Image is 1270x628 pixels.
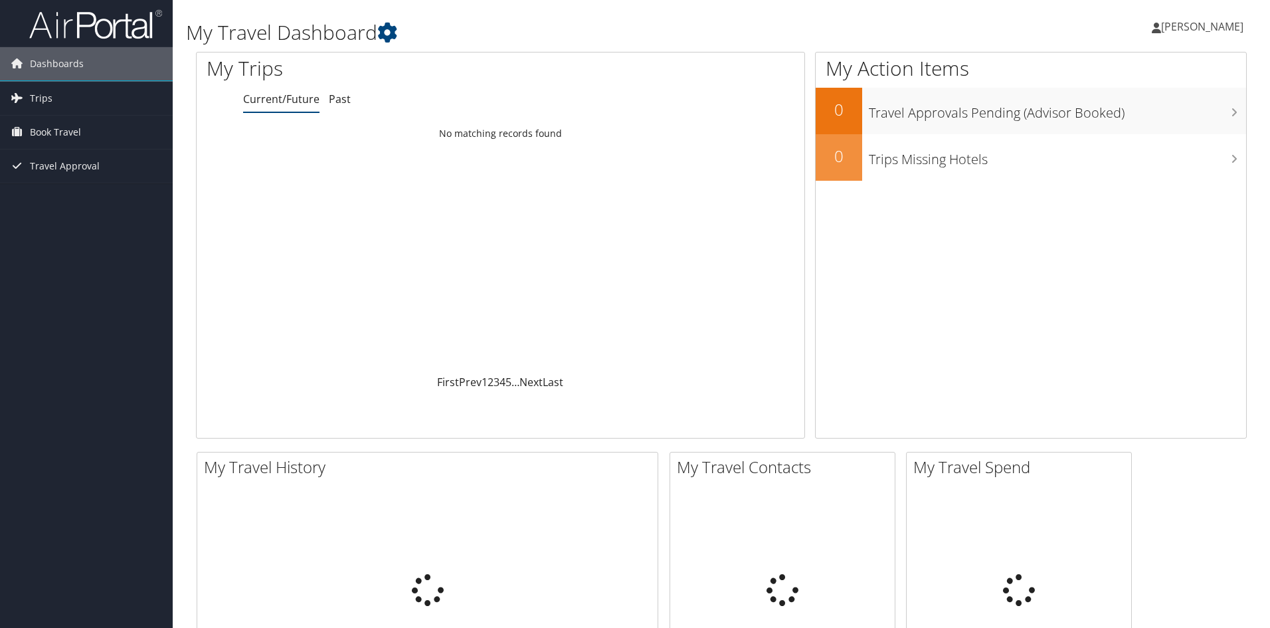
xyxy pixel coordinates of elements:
[499,375,505,389] a: 4
[329,92,351,106] a: Past
[30,150,100,183] span: Travel Approval
[913,456,1131,478] h2: My Travel Spend
[505,375,511,389] a: 5
[677,456,895,478] h2: My Travel Contacts
[543,375,563,389] a: Last
[519,375,543,389] a: Next
[243,92,319,106] a: Current/Future
[869,144,1246,169] h3: Trips Missing Hotels
[816,134,1246,181] a: 0Trips Missing Hotels
[1161,19,1243,34] span: [PERSON_NAME]
[30,82,52,115] span: Trips
[437,375,459,389] a: First
[488,375,494,389] a: 2
[1152,7,1257,47] a: [PERSON_NAME]
[204,456,658,478] h2: My Travel History
[30,47,84,80] span: Dashboards
[511,375,519,389] span: …
[30,116,81,149] span: Book Travel
[186,19,900,47] h1: My Travel Dashboard
[207,54,541,82] h1: My Trips
[482,375,488,389] a: 1
[459,375,482,389] a: Prev
[869,97,1246,122] h3: Travel Approvals Pending (Advisor Booked)
[494,375,499,389] a: 3
[816,98,862,121] h2: 0
[29,9,162,40] img: airportal-logo.png
[816,54,1246,82] h1: My Action Items
[816,145,862,167] h2: 0
[197,122,804,146] td: No matching records found
[816,88,1246,134] a: 0Travel Approvals Pending (Advisor Booked)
